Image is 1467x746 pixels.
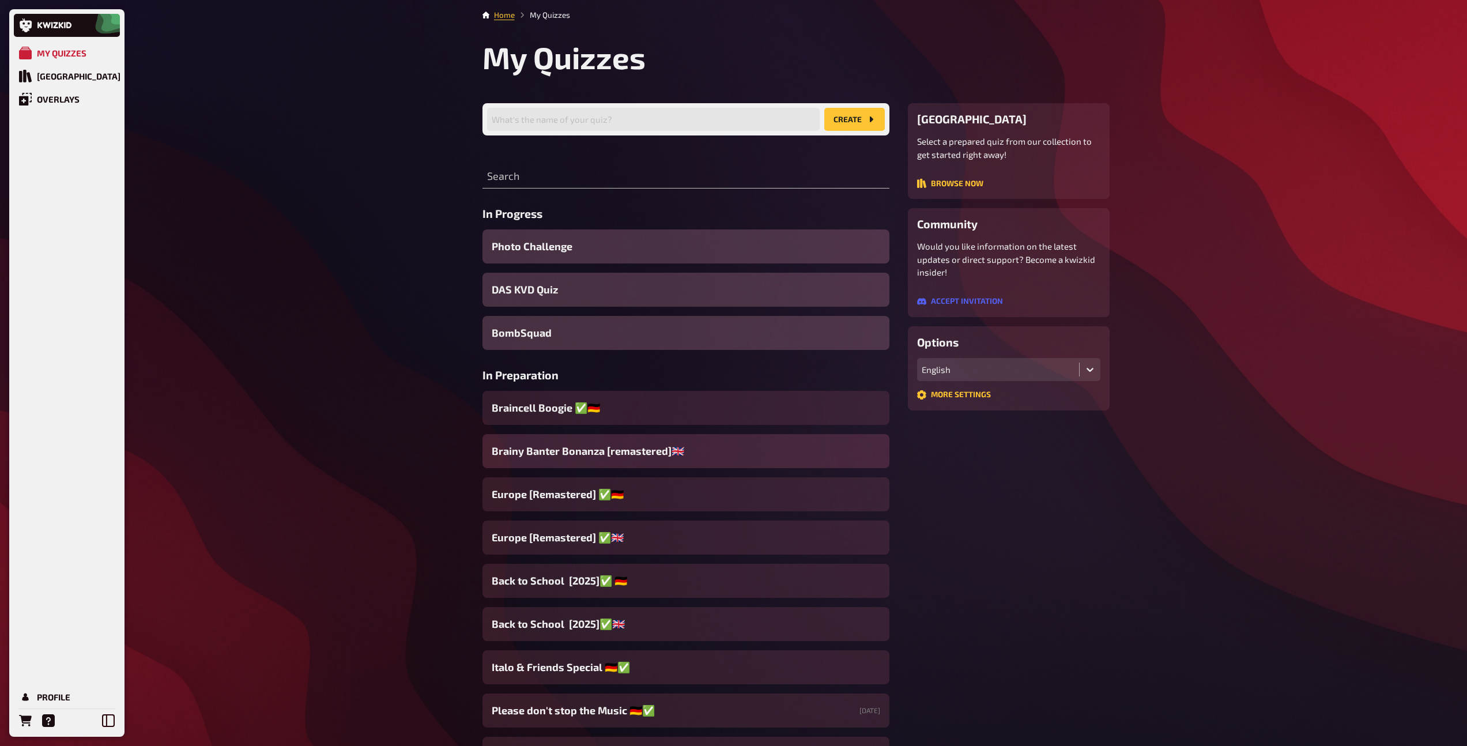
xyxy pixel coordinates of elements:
button: create [824,108,885,131]
a: Home [494,10,515,20]
a: Brainy Banter Bonanza [remastered]🇬🇧​ [482,434,889,468]
input: What's the name of your quiz? [487,108,820,131]
a: Europe [Remastered] ✅​🇩🇪 [482,477,889,511]
a: Orders [14,709,37,732]
a: Braincell Boogie ✅​🇩🇪 [482,391,889,425]
h3: [GEOGRAPHIC_DATA] [917,112,1100,126]
h3: Community [917,217,1100,231]
p: Would you like information on the latest updates or direct support? Become a kwizkid insider! [917,240,1100,279]
a: DAS KVD Quiz [482,273,889,307]
span: Europe [Remastered] ✅​🇩🇪 [492,487,624,502]
span: Europe [Remastered] ✅​🇬🇧​ [492,530,624,545]
div: English [922,364,1074,375]
span: Back to School [2025]✅​🇬🇧​ [492,616,625,632]
span: Photo Challenge [492,239,572,254]
span: Please don't stop the Music 🇩🇪✅ [492,703,655,718]
a: Quiz Library [14,65,120,88]
h3: In Progress [482,207,889,220]
span: Braincell Boogie ✅​🇩🇪 [492,400,600,416]
span: BombSquad [492,325,552,341]
span: DAS KVD Quiz [492,282,558,297]
button: Accept invitation [917,297,1003,306]
a: Please don't stop the Music 🇩🇪✅[DATE] [482,694,889,728]
a: BombSquad [482,316,889,350]
a: Overlays [14,88,120,111]
h1: My Quizzes [482,39,1110,76]
a: My Quizzes [14,42,120,65]
a: Photo Challenge [482,229,889,263]
div: My Quizzes [37,48,86,58]
a: More settings [917,391,991,401]
a: Back to School [2025]✅ 🇩🇪 [482,564,889,598]
a: Europe [Remastered] ✅​🇬🇧​ [482,521,889,555]
a: Back to School [2025]✅​🇬🇧​ [482,607,889,641]
button: More settings [917,390,991,400]
a: Browse now [917,179,983,190]
span: Back to School [2025]✅ 🇩🇪 [492,573,627,589]
a: Profile [14,685,120,709]
h3: Options [917,336,1100,349]
li: My Quizzes [515,9,570,21]
div: Profile [37,692,70,702]
div: [GEOGRAPHIC_DATA] [37,71,120,81]
a: Help [37,709,60,732]
div: Overlays [37,94,80,104]
small: [DATE] [859,706,880,715]
a: Italo & Friends Special 🇩🇪✅ [482,650,889,684]
li: Home [494,9,515,21]
p: Select a prepared quiz from our collection to get started right away! [917,135,1100,161]
span: Italo & Friends Special 🇩🇪✅ [492,660,630,675]
h3: In Preparation [482,368,889,382]
input: Search [482,165,889,189]
span: Brainy Banter Bonanza [remastered]🇬🇧​ [492,443,684,459]
button: Browse now [917,179,983,188]
a: Accept invitation [917,297,1003,308]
